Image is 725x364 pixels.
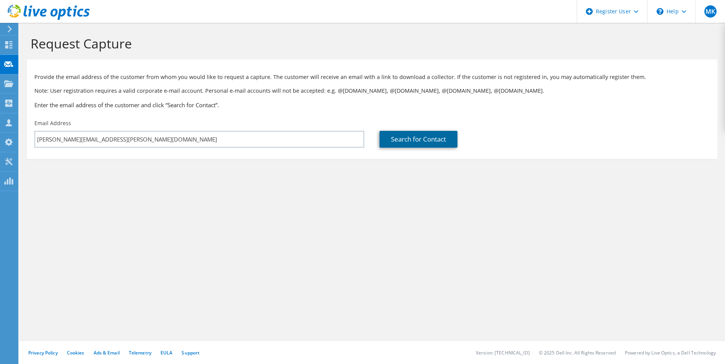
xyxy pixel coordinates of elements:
a: Search for Contact [380,131,457,148]
a: Ads & Email [94,350,120,356]
a: Cookies [67,350,84,356]
a: EULA [161,350,172,356]
p: Provide the email address of the customer from whom you would like to request a capture. The cust... [34,73,710,81]
svg: \n [657,8,663,15]
p: Note: User registration requires a valid corporate e-mail account. Personal e-mail accounts will ... [34,87,710,95]
a: Privacy Policy [28,350,58,356]
label: Email Address [34,119,71,127]
h1: Request Capture [31,35,710,52]
span: MK [704,5,717,18]
a: Support [182,350,199,356]
li: Powered by Live Optics, a Dell Technology [625,350,716,356]
h3: Enter the email address of the customer and click “Search for Contact”. [34,101,710,109]
li: © 2025 Dell Inc. All Rights Reserved [539,350,616,356]
li: Version: [TECHNICAL_ID] [476,350,530,356]
a: Telemetry [129,350,151,356]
